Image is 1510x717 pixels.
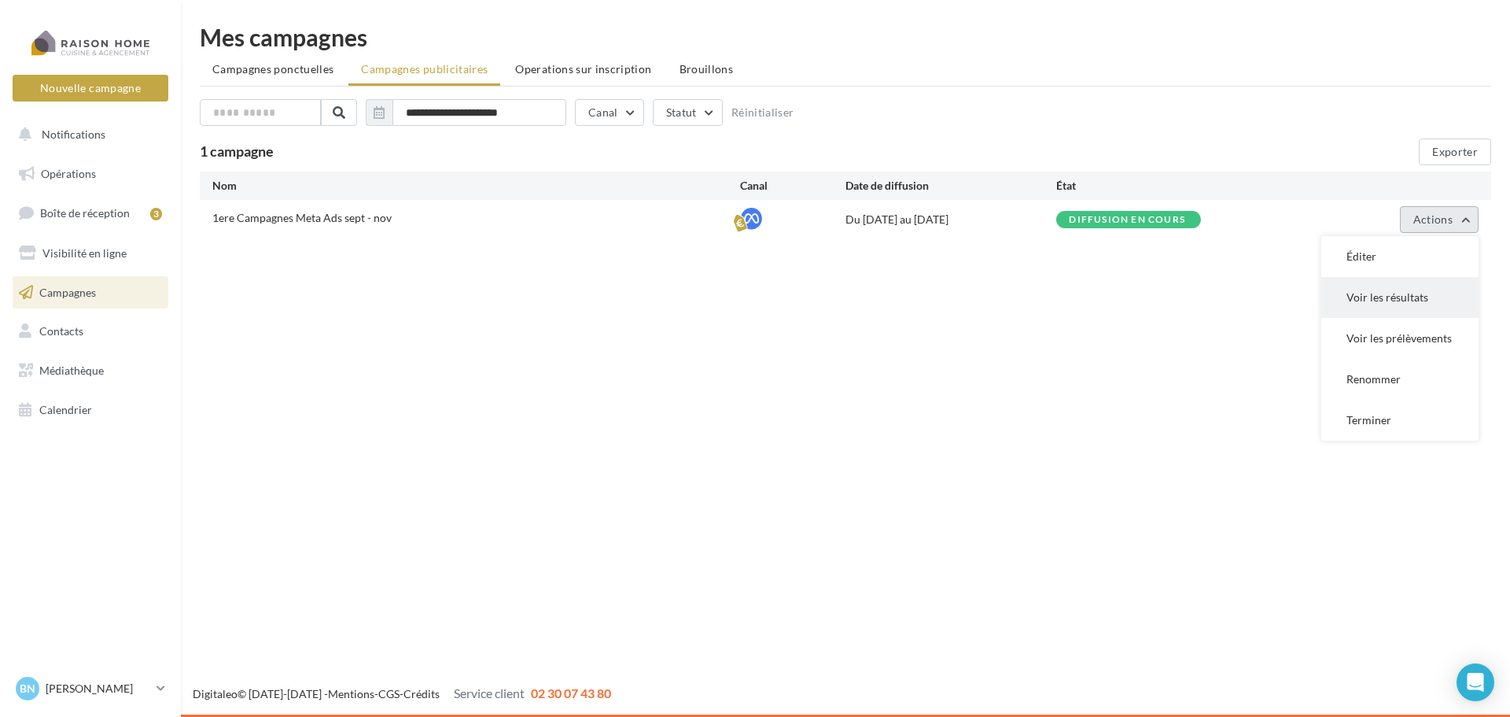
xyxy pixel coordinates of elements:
button: Statut [653,99,723,126]
a: Mentions [328,687,374,700]
button: Canal [575,99,644,126]
span: Contacts [39,324,83,338]
a: Crédits [403,687,440,700]
div: Nom [212,178,740,194]
button: Voir les résultats [1321,277,1479,318]
a: Boîte de réception3 [9,196,171,230]
span: © [DATE]-[DATE] - - - [193,687,611,700]
span: Campagnes ponctuelles [212,62,333,76]
button: Notifications [9,118,165,151]
span: 1 campagne [200,142,274,160]
div: État [1056,178,1267,194]
div: Diffusion en cours [1069,215,1185,225]
span: Médiathèque [39,364,104,377]
a: Calendrier [9,394,171,427]
span: Service client [454,686,525,700]
a: CGS [378,687,400,700]
span: Notifications [42,128,105,141]
span: Brouillons [679,62,734,76]
button: Voir les prélèvements [1321,318,1479,359]
button: Nouvelle campagne [13,75,168,102]
a: Bn [PERSON_NAME] [13,674,168,704]
div: 3 [150,208,162,220]
span: Visibilité en ligne [42,246,127,260]
button: Exporter [1419,139,1491,165]
div: Mes campagnes [200,25,1491,49]
a: Médiathèque [9,354,171,387]
span: Actions [1413,213,1453,226]
button: Actions [1400,206,1479,233]
button: Terminer [1321,400,1479,441]
span: Calendrier [39,403,92,416]
span: Boîte de réception [40,206,130,220]
span: 1ere Campagnes Meta Ads sept - nov [212,211,392,224]
p: [PERSON_NAME] [46,681,150,697]
a: Digitaleo [193,687,238,700]
div: Date de diffusion [845,178,1056,194]
span: 02 30 07 43 80 [531,686,611,700]
span: Campagnes [39,285,96,298]
div: Canal [740,178,845,194]
a: Visibilité en ligne [9,237,171,270]
a: Contacts [9,315,171,348]
button: Renommer [1321,359,1479,400]
span: Opérations [41,167,96,180]
div: Du [DATE] au [DATE] [845,212,1056,227]
button: Réinitialiser [731,106,794,119]
button: Éditer [1321,236,1479,277]
a: Opérations [9,157,171,190]
a: Campagnes [9,276,171,309]
span: Bn [20,681,35,697]
span: Operations sur inscription [515,62,651,76]
div: Open Intercom Messenger [1457,663,1494,701]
